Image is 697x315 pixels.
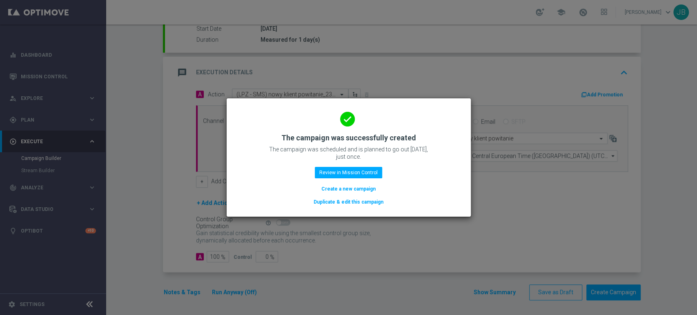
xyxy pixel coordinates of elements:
[321,184,376,193] button: Create a new campaign
[267,146,430,160] p: The campaign was scheduled and is planned to go out [DATE], just once.
[340,112,355,126] i: done
[315,167,382,178] button: Review in Mission Control
[281,133,416,143] h2: The campaign was successfully created
[313,197,384,206] button: Duplicate & edit this campaign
